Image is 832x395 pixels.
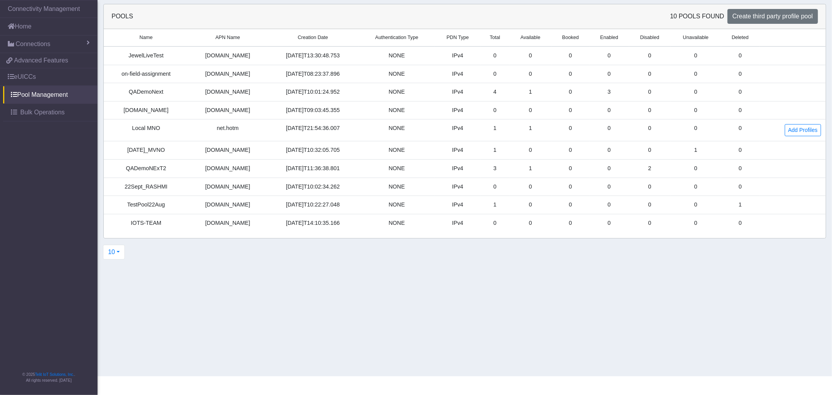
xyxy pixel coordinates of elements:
td: 0 [629,101,671,119]
span: Connections [16,39,50,49]
td: 0 [509,196,552,214]
td: TestPool22Aug [104,196,188,214]
span: Booked [562,34,579,41]
td: 0 [629,65,671,83]
div: IPv4 [440,146,476,155]
td: 0 [552,119,589,141]
td: 0 [671,159,721,178]
div: [DOMAIN_NAME] [193,70,263,78]
td: 3 [589,83,629,101]
td: JewelLiveTest [104,46,188,65]
td: [DOMAIN_NAME] [104,101,188,119]
td: 0 [509,141,552,160]
button: Create third party profile pool [727,9,818,24]
div: NONE [364,164,430,173]
div: IPv4 [440,183,476,191]
td: 0 [629,196,671,214]
td: IOTS-TEAM [104,214,188,232]
td: 0 [481,65,509,83]
td: 0 [552,141,589,160]
div: [DATE]T10:01:24.952 [272,88,354,96]
span: Enabled [600,34,618,41]
td: 1 [509,83,552,101]
div: IPv4 [440,124,476,133]
div: [DOMAIN_NAME] [193,219,263,228]
div: [DATE]T21:54:36.007 [272,124,354,133]
div: NONE [364,219,430,228]
span: Available [520,34,540,41]
td: 0 [629,46,671,65]
td: 0 [671,101,721,119]
td: 0 [721,65,759,83]
td: 1 [481,196,509,214]
td: 1 [721,196,759,214]
td: 0 [552,83,589,101]
td: 22Sept_RASHMI [104,178,188,196]
div: NONE [364,124,430,133]
td: [DATE]_MVNO [104,141,188,160]
td: 0 [552,178,589,196]
div: [DOMAIN_NAME] [193,183,263,191]
td: 0 [552,46,589,65]
td: 0 [509,101,552,119]
a: Telit IoT Solutions, Inc. [35,372,74,377]
div: NONE [364,201,430,209]
span: Unavailable [683,34,709,41]
td: 0 [671,119,721,141]
td: 1 [481,141,509,160]
td: 0 [589,119,629,141]
div: IPv4 [440,70,476,78]
a: Add Profiles [785,124,821,136]
td: 0 [721,159,759,178]
span: Creation Date [298,34,328,41]
div: [DOMAIN_NAME] [193,201,263,209]
td: QADemoNext [104,83,188,101]
td: 0 [629,83,671,101]
td: 0 [629,119,671,141]
td: 0 [671,65,721,83]
div: NONE [364,88,430,96]
td: 0 [671,196,721,214]
td: 0 [629,141,671,160]
div: NONE [364,146,430,155]
span: Total [490,34,500,41]
div: [DATE]T13:30:48.753 [272,52,354,60]
td: 0 [509,178,552,196]
td: 0 [589,141,629,160]
td: 0 [721,119,759,141]
td: 0 [552,65,589,83]
td: 0 [671,83,721,101]
td: 0 [629,178,671,196]
td: 0 [589,159,629,178]
div: NONE [364,52,430,60]
div: IPv4 [440,88,476,96]
td: 0 [671,214,721,232]
td: 0 [671,46,721,65]
td: 0 [509,46,552,65]
div: [DOMAIN_NAME] [193,52,263,60]
div: IPv4 [440,106,476,115]
span: Disabled [640,34,659,41]
div: [DOMAIN_NAME] [193,164,263,173]
a: Bulk Operations [3,104,98,121]
td: 0 [481,101,509,119]
td: 0 [589,178,629,196]
div: IPv4 [440,164,476,173]
span: Authentication Type [375,34,418,41]
td: on-field-assignment [104,65,188,83]
div: NONE [364,183,430,191]
td: 1 [671,141,721,160]
td: 0 [671,178,721,196]
td: 0 [589,196,629,214]
span: PDN Type [447,34,469,41]
td: 4 [481,83,509,101]
td: 1 [509,159,552,178]
div: [DATE]T11:36:38.801 [272,164,354,173]
div: [DATE]T14:10:35.166 [272,219,354,228]
span: Advanced Features [14,56,68,65]
td: 1 [509,119,552,141]
div: [DOMAIN_NAME] [193,106,263,115]
td: 0 [552,101,589,119]
span: Bulk Operations [20,108,65,117]
button: 10 [103,245,125,260]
